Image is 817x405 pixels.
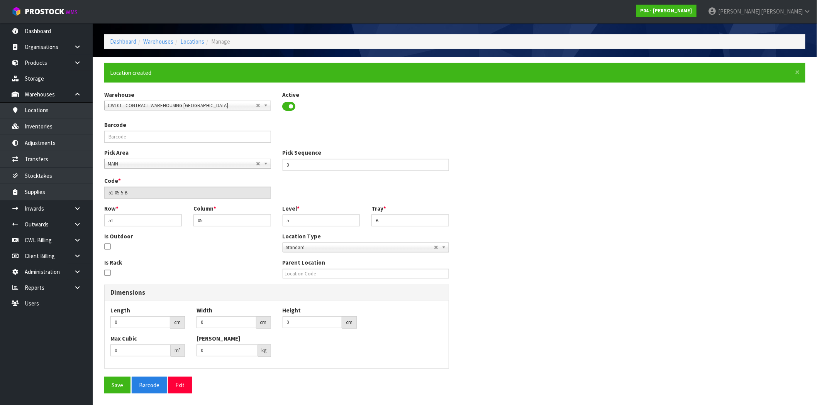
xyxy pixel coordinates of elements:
input: Pick Sequence [283,159,449,171]
input: Height [283,316,342,328]
label: Length [110,306,130,314]
label: Column [193,204,216,213]
label: Tray [371,204,386,213]
label: Is Rack [104,258,122,267]
div: cm [170,316,185,329]
input: Level [283,214,360,226]
div: cm [256,316,271,329]
label: Height [283,306,301,314]
label: [PERSON_NAME] [197,334,241,343]
label: Row [104,204,119,213]
label: Barcode [104,121,126,129]
span: CWL01 - CONTRACT WAREHOUSING [GEOGRAPHIC_DATA] [108,101,256,110]
a: Locations [180,38,204,45]
label: Pick Area [104,148,129,157]
span: [PERSON_NAME] [718,8,760,15]
input: Max Weight [197,344,258,356]
a: P04 - [PERSON_NAME] [636,5,697,17]
h3: Dimensions [110,289,443,296]
span: [PERSON_NAME] [761,8,803,15]
span: Manage [211,38,230,45]
input: Tray [371,214,449,226]
button: Barcode [132,377,167,393]
label: Max Cubic [110,334,137,343]
label: Code [104,177,121,185]
span: Location created [110,69,151,76]
label: Pick Sequence [283,148,322,157]
span: MAIN [108,159,256,169]
label: Is Outdoor [104,232,133,240]
label: Width [197,306,212,314]
div: kg [258,344,271,357]
input: Length [110,316,170,328]
div: cm [342,316,357,329]
input: Row [104,214,182,226]
input: Column [193,214,271,226]
label: Location Type [283,232,321,240]
input: Code [104,187,271,199]
button: Save [104,377,131,393]
input: Width [197,316,256,328]
a: Dashboard [110,38,136,45]
a: Warehouses [143,38,173,45]
button: Exit [168,377,192,393]
input: Max Cubic [110,344,171,356]
span: × [795,67,800,78]
div: m³ [171,344,185,357]
input: Location Code [283,269,449,278]
strong: P04 - [PERSON_NAME] [641,7,692,14]
input: Barcode [104,131,271,143]
small: WMS [66,8,78,16]
label: Parent Location [283,258,325,267]
img: cube-alt.png [12,7,21,16]
label: Active [283,91,300,99]
label: Level [283,204,300,213]
span: ProStock [25,7,64,17]
label: Warehouse [104,91,134,99]
span: Standard [286,243,434,252]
